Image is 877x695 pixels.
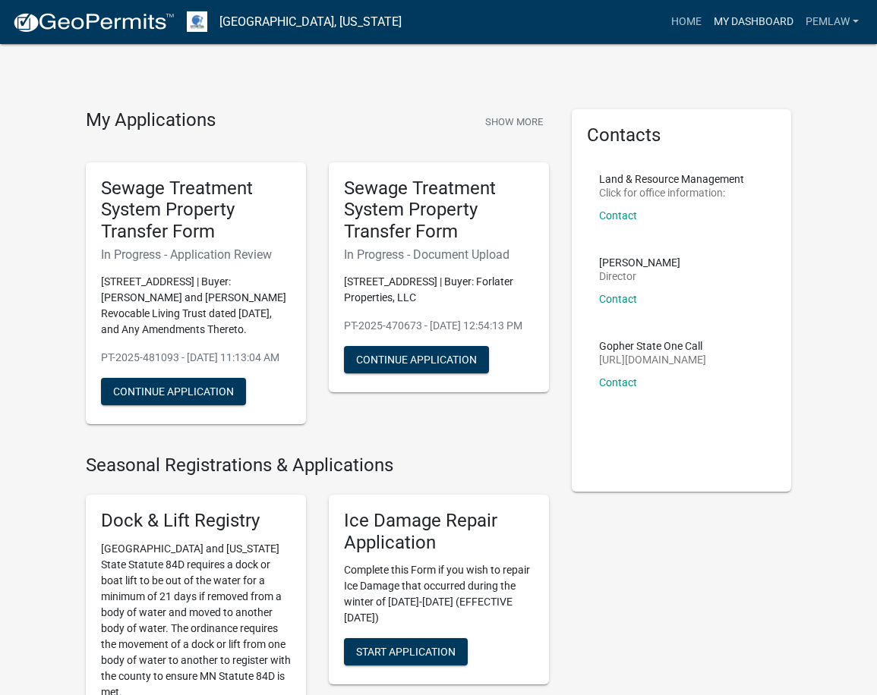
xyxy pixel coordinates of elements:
[101,510,291,532] h5: Dock & Lift Registry
[587,124,777,146] h5: Contacts
[344,318,534,334] p: PT-2025-470673 - [DATE] 12:54:13 PM
[101,178,291,243] h5: Sewage Treatment System Property Transfer Form
[599,174,744,184] p: Land & Resource Management
[599,187,744,198] p: Click for office information:
[86,454,549,476] h4: Seasonal Registrations & Applications
[86,109,216,132] h4: My Applications
[599,271,680,281] p: Director
[599,209,637,222] a: Contact
[101,378,246,405] button: Continue Application
[101,274,291,338] p: [STREET_ADDRESS] | Buyer: [PERSON_NAME] and [PERSON_NAME] Revocable Living Trust dated [DATE], an...
[800,8,865,36] a: Pemlaw
[344,510,534,554] h5: Ice Damage Repair Application
[101,350,291,366] p: PT-2025-481093 - [DATE] 11:13:04 AM
[599,257,680,268] p: [PERSON_NAME]
[599,376,637,388] a: Contact
[344,178,534,243] h5: Sewage Treatment System Property Transfer Form
[356,646,456,658] span: Start Application
[219,9,402,35] a: [GEOGRAPHIC_DATA], [US_STATE]
[665,8,708,36] a: Home
[344,346,489,373] button: Continue Application
[479,109,549,134] button: Show More
[599,341,706,351] p: Gopher State One Call
[344,562,534,626] p: Complete this Form if you wish to repair Ice Damage that occurred during the winter of [DATE]-[DA...
[599,293,637,305] a: Contact
[599,354,706,365] p: [URL][DOMAIN_NAME]
[187,11,207,32] img: Otter Tail County, Minnesota
[344,247,534,262] h6: In Progress - Document Upload
[344,274,534,306] p: [STREET_ADDRESS] | Buyer: Forlater Properties, LLC
[708,8,800,36] a: My Dashboard
[344,638,468,665] button: Start Application
[101,247,291,262] h6: In Progress - Application Review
